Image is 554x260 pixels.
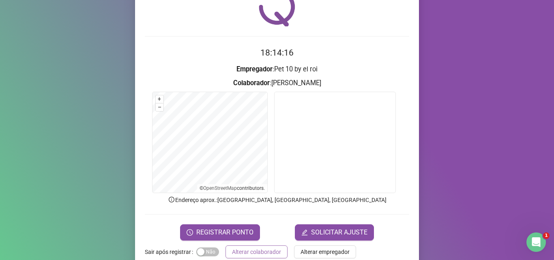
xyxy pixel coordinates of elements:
[196,228,253,237] span: REGISTRAR PONTO
[187,229,193,236] span: clock-circle
[145,78,409,88] h3: : [PERSON_NAME]
[232,247,281,256] span: Alterar colaborador
[203,185,237,191] a: OpenStreetMap
[294,245,356,258] button: Alterar empregador
[295,224,374,241] button: editSOLICITAR AJUSTE
[526,232,546,252] iframe: Intercom live chat
[168,196,175,203] span: info-circle
[156,95,163,103] button: +
[180,224,260,241] button: REGISTRAR PONTO
[543,232,550,239] span: 1
[301,229,308,236] span: edit
[145,64,409,75] h3: : Pet 10 by el roi
[156,103,163,111] button: –
[145,196,409,204] p: Endereço aprox. : [GEOGRAPHIC_DATA], [GEOGRAPHIC_DATA], [GEOGRAPHIC_DATA]
[260,48,294,58] time: 18:14:16
[145,245,196,258] label: Sair após registrar
[233,79,270,87] strong: Colaborador
[200,185,265,191] li: © contributors.
[311,228,367,237] span: SOLICITAR AJUSTE
[225,245,288,258] button: Alterar colaborador
[236,65,273,73] strong: Empregador
[301,247,350,256] span: Alterar empregador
